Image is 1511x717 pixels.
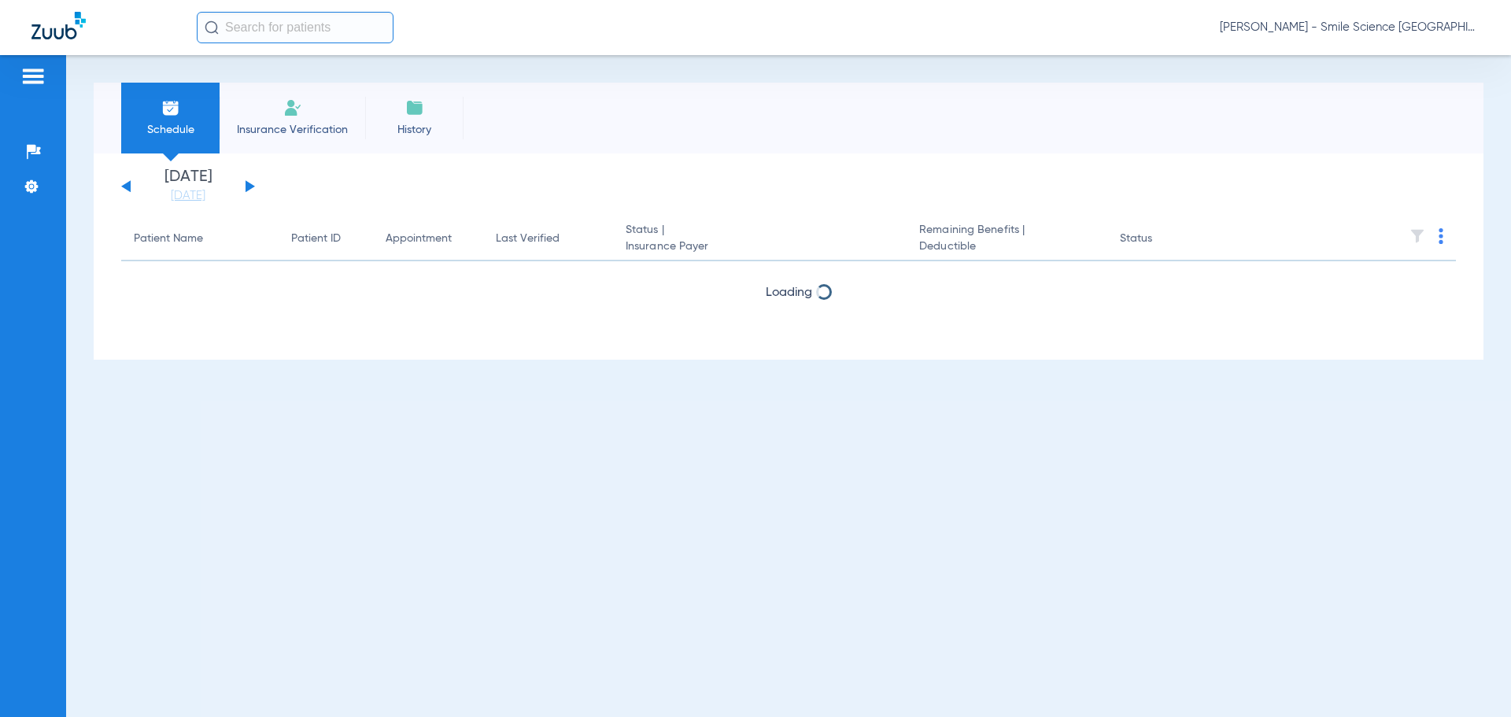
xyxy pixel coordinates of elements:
[134,231,203,247] div: Patient Name
[386,231,471,247] div: Appointment
[134,231,266,247] div: Patient Name
[907,217,1106,261] th: Remaining Benefits |
[283,98,302,117] img: Manual Insurance Verification
[1220,20,1480,35] span: [PERSON_NAME] - Smile Science [GEOGRAPHIC_DATA]
[377,122,452,138] span: History
[141,188,235,204] a: [DATE]
[161,98,180,117] img: Schedule
[1409,228,1425,244] img: filter.svg
[20,67,46,86] img: hamburger-icon
[496,231,560,247] div: Last Verified
[386,231,452,247] div: Appointment
[291,231,341,247] div: Patient ID
[133,122,208,138] span: Schedule
[231,122,353,138] span: Insurance Verification
[141,169,235,204] li: [DATE]
[1439,228,1443,244] img: group-dot-blue.svg
[197,12,393,43] input: Search for patients
[205,20,219,35] img: Search Icon
[496,231,600,247] div: Last Verified
[31,12,86,39] img: Zuub Logo
[613,217,907,261] th: Status |
[405,98,424,117] img: History
[291,231,360,247] div: Patient ID
[626,238,894,255] span: Insurance Payer
[919,238,1094,255] span: Deductible
[766,286,812,299] span: Loading
[1107,217,1214,261] th: Status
